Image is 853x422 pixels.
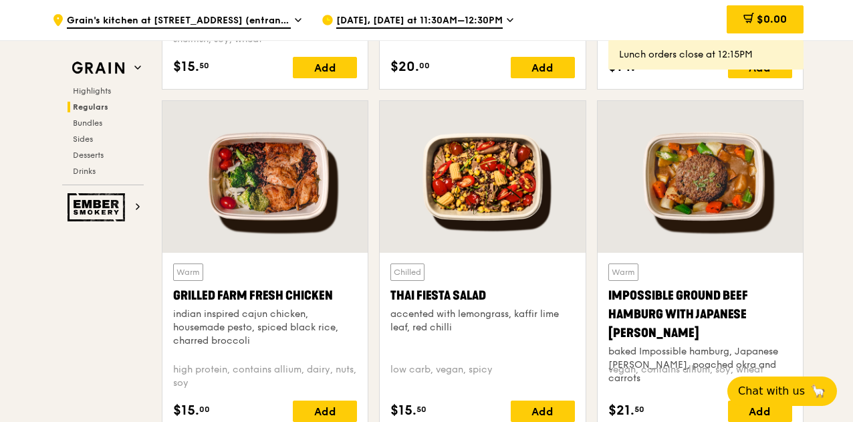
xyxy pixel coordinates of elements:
[173,263,203,281] div: Warm
[390,308,574,334] div: accented with lemongrass, kaffir lime leaf, red chilli
[336,14,503,29] span: [DATE], [DATE] at 11:30AM–12:30PM
[73,86,111,96] span: Highlights
[67,14,291,29] span: Grain's kitchen at [STREET_ADDRESS] (entrance along [PERSON_NAME][GEOGRAPHIC_DATA])
[293,57,357,78] div: Add
[728,401,792,422] div: Add
[608,263,638,281] div: Warm
[73,102,108,112] span: Regulars
[727,377,837,406] button: Chat with us🦙
[810,383,826,399] span: 🦙
[173,57,199,77] span: $15.
[728,57,792,78] div: Add
[390,57,419,77] span: $20.
[73,167,96,176] span: Drinks
[390,286,574,305] div: Thai Fiesta Salad
[608,401,634,421] span: $21.
[173,308,357,348] div: indian inspired cajun chicken, housemade pesto, spiced black rice, charred broccoli
[738,383,805,399] span: Chat with us
[511,401,575,422] div: Add
[619,48,793,62] div: Lunch orders close at 12:15PM
[757,13,787,25] span: $0.00
[634,404,644,415] span: 50
[511,57,575,78] div: Add
[173,286,357,305] div: Grilled Farm Fresh Chicken
[390,263,424,281] div: Chilled
[199,60,209,71] span: 50
[173,401,199,421] span: $15.
[608,286,792,342] div: Impossible Ground Beef Hamburg with Japanese [PERSON_NAME]
[416,404,426,415] span: 50
[199,404,210,415] span: 00
[73,118,102,128] span: Bundles
[608,363,792,390] div: vegan, contains allium, soy, wheat
[608,345,792,385] div: baked Impossible hamburg, Japanese [PERSON_NAME], poached okra and carrots
[68,56,129,80] img: Grain web logo
[73,134,93,144] span: Sides
[390,401,416,421] span: $15.
[390,363,574,390] div: low carb, vegan, spicy
[73,150,104,160] span: Desserts
[173,363,357,390] div: high protein, contains allium, dairy, nuts, soy
[68,193,129,221] img: Ember Smokery web logo
[419,60,430,71] span: 00
[293,401,357,422] div: Add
